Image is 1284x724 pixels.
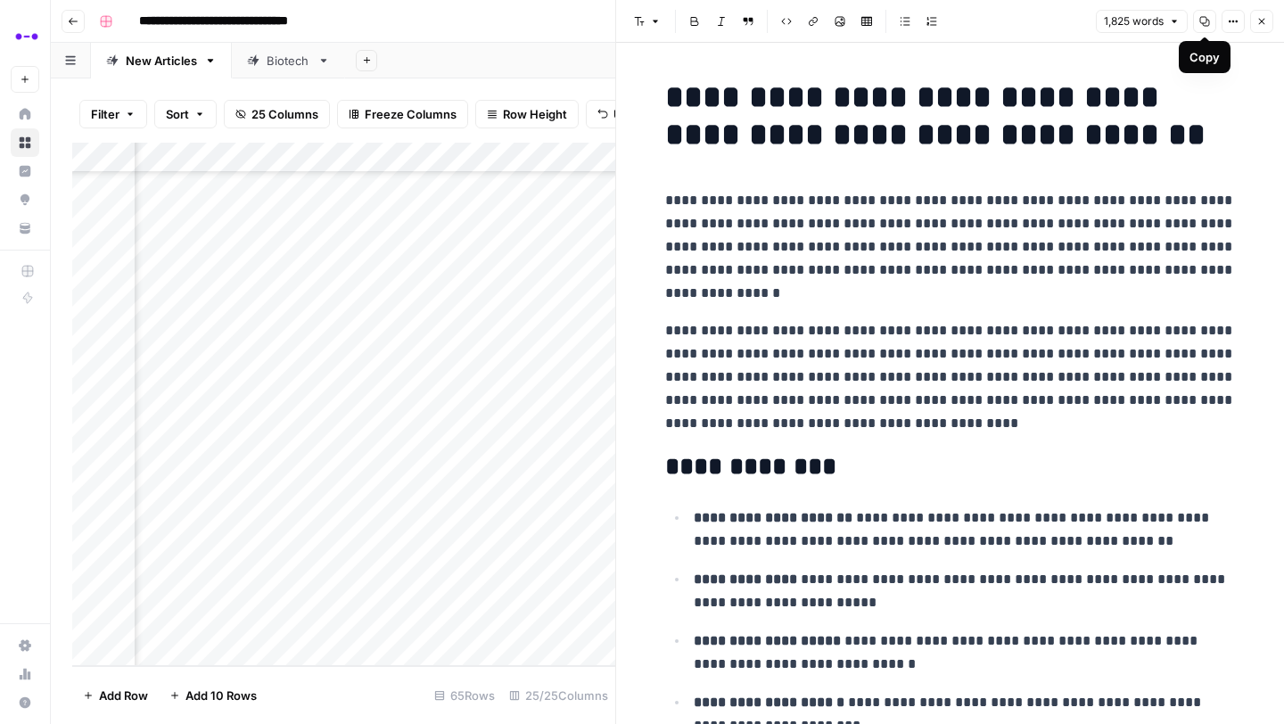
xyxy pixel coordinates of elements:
a: Usage [11,660,39,688]
button: Add 10 Rows [159,681,267,710]
span: Filter [91,105,119,123]
button: Help + Support [11,688,39,717]
a: Your Data [11,214,39,243]
div: 65 Rows [427,681,502,710]
button: Workspace: Abacum [11,14,39,59]
span: 25 Columns [251,105,318,123]
span: Freeze Columns [365,105,457,123]
span: Row Height [503,105,567,123]
button: Freeze Columns [337,100,468,128]
a: New Articles [91,43,232,78]
span: 1,825 words [1104,13,1164,29]
button: 1,825 words [1096,10,1188,33]
button: Undo [586,100,655,128]
a: Insights [11,157,39,185]
div: Biotech [267,52,310,70]
a: Browse [11,128,39,157]
button: Row Height [475,100,579,128]
a: Biotech [232,43,345,78]
span: Add 10 Rows [185,687,257,704]
button: 25 Columns [224,100,330,128]
span: Add Row [99,687,148,704]
span: Sort [166,105,189,123]
button: Add Row [72,681,159,710]
a: Home [11,100,39,128]
a: Opportunities [11,185,39,214]
div: Copy [1189,48,1220,66]
img: Abacum Logo [11,21,43,53]
button: Filter [79,100,147,128]
div: 25/25 Columns [502,681,615,710]
a: Settings [11,631,39,660]
div: New Articles [126,52,197,70]
button: Sort [154,100,217,128]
